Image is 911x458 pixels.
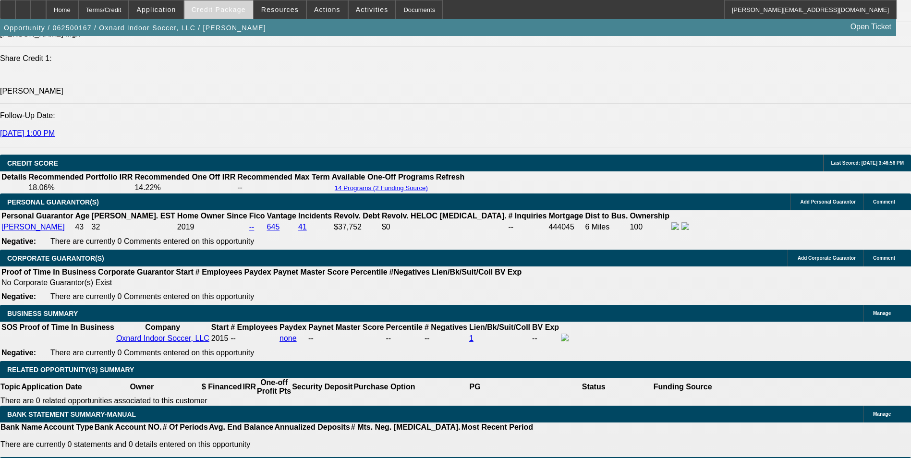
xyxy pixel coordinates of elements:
span: Application [136,6,176,13]
span: PERSONAL GUARANTOR(S) [7,198,99,206]
th: One-off Profit Pts [256,378,292,396]
th: Avg. End Balance [208,422,274,432]
b: Company [145,323,180,331]
b: Dist to Bus. [585,212,628,220]
td: -- [532,333,559,344]
span: Resources [261,6,299,13]
b: [PERSON_NAME]. EST [92,212,175,220]
b: # Employees [195,268,243,276]
span: RELATED OPPORTUNITY(S) SUMMARY [7,366,134,374]
th: Annualized Deposits [274,422,350,432]
b: Start [211,323,229,331]
th: PG [415,378,534,396]
th: Proof of Time In Business [19,323,115,332]
th: Funding Source [653,378,713,396]
b: Ownership [630,212,669,220]
b: Negative: [1,237,36,245]
b: # Negatives [425,323,467,331]
td: 6 Miles [585,222,629,232]
b: Revolv. Debt [334,212,380,220]
b: Corporate Guarantor [98,268,174,276]
a: -- [249,223,255,231]
b: Fico [249,212,265,220]
th: Status [534,378,653,396]
span: Add Personal Guarantor [800,199,856,205]
b: BV Exp [532,323,559,331]
b: Start [176,268,193,276]
b: #Negatives [389,268,430,276]
th: IRR [242,378,256,396]
th: SOS [1,323,18,332]
span: BUSINESS SUMMARY [7,310,78,317]
th: # Mts. Neg. [MEDICAL_DATA]. [351,422,461,432]
div: -- [386,334,423,343]
span: Comment [873,255,895,261]
th: Refresh [436,172,465,182]
th: Owner [83,378,201,396]
button: Credit Package [184,0,253,19]
td: 2015 [211,333,229,344]
p: There are currently 0 statements and 0 details entered on this opportunity [0,440,533,449]
span: Manage [873,311,891,316]
th: Security Deposit [292,378,353,396]
th: Most Recent Period [461,422,534,432]
a: [PERSON_NAME] [1,223,65,231]
span: Comment [873,199,895,205]
b: Paydex [244,268,271,276]
span: CORPORATE GUARANTOR(S) [7,254,104,262]
button: Actions [307,0,348,19]
td: -- [508,222,547,232]
td: 100 [629,222,670,232]
b: Lien/Bk/Suit/Coll [469,323,530,331]
b: Lien/Bk/Suit/Coll [432,268,493,276]
th: Purchase Option [353,378,415,396]
a: 41 [298,223,307,231]
th: Account Type [43,422,94,432]
b: BV Exp [495,268,522,276]
button: Application [129,0,183,19]
td: $0 [381,222,507,232]
b: Negative: [1,292,36,301]
img: facebook-icon.png [671,222,679,230]
a: Open Ticket [847,19,895,35]
b: Incidents [298,212,332,220]
div: -- [425,334,467,343]
span: There are currently 0 Comments entered on this opportunity [50,292,254,301]
th: Details [1,172,27,182]
b: # Inquiries [508,212,547,220]
b: Paynet Master Score [308,323,384,331]
th: Recommended One Off IRR [134,172,236,182]
td: $37,752 [333,222,380,232]
b: Percentile [351,268,387,276]
span: Activities [356,6,389,13]
b: Vantage [267,212,296,220]
td: 14.22% [134,183,236,193]
div: -- [308,334,384,343]
span: 2019 [177,223,194,231]
span: Actions [314,6,340,13]
b: Mortgage [549,212,583,220]
td: -- [237,183,330,193]
td: No Corporate Guarantor(s) Exist [1,278,526,288]
th: Available One-Off Programs [331,172,435,182]
button: 14 Programs (2 Funding Source) [332,184,431,192]
th: Bank Account NO. [94,422,162,432]
b: Paynet Master Score [273,268,349,276]
span: Manage [873,411,891,417]
span: Credit Package [192,6,246,13]
a: none [279,334,297,342]
td: 43 [74,222,90,232]
b: # Employees [231,323,278,331]
img: linkedin-icon.png [681,222,689,230]
a: Oxnard Indoor Soccer, LLC [116,334,209,342]
span: -- [231,334,236,342]
td: 444045 [548,222,584,232]
b: Personal Guarantor [1,212,73,220]
span: Last Scored: [DATE] 3:46:56 PM [831,160,904,166]
b: Revolv. HELOC [MEDICAL_DATA]. [382,212,507,220]
td: 32 [91,222,176,232]
span: There are currently 0 Comments entered on this opportunity [50,237,254,245]
b: Age [75,212,89,220]
span: There are currently 0 Comments entered on this opportunity [50,349,254,357]
b: Paydex [279,323,306,331]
